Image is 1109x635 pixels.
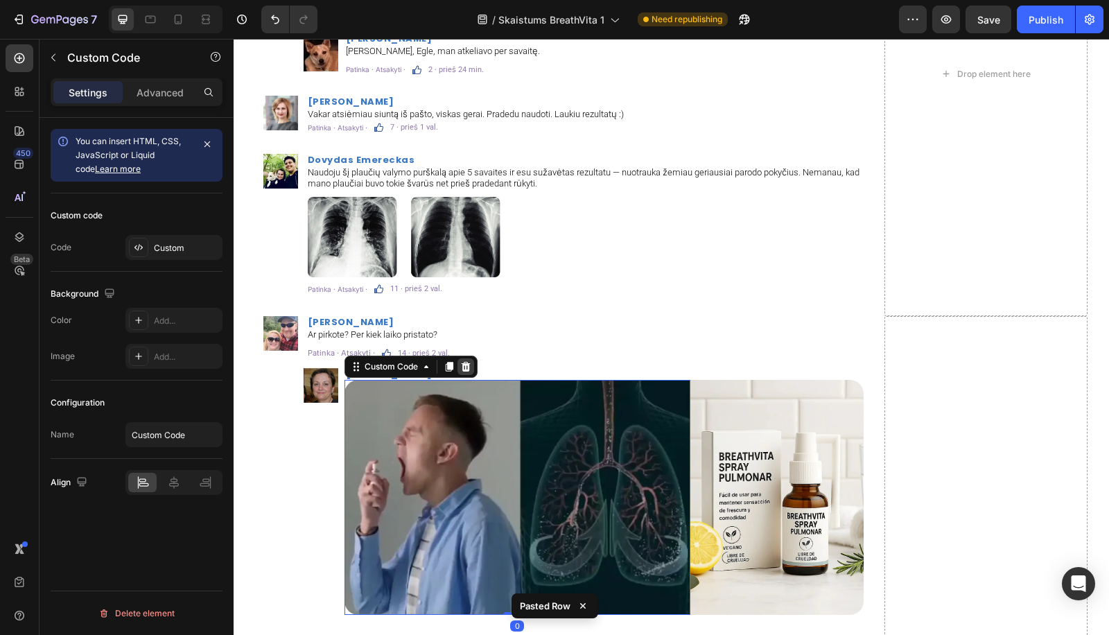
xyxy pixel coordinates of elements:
[51,473,90,492] div: Align
[74,290,629,302] p: Ar pirkote? Per kiek laiko pristato?
[112,26,172,35] p: Patinka · Atsakyti ·
[73,289,630,303] div: Rich Text Editor. Editing area: main
[98,605,175,622] div: Delete element
[148,309,157,320] img: gempages_578032762192134844-ac940825-7b25-487f-bb29-400c26c6199f.webp
[6,6,103,33] button: 7
[30,277,64,312] img: gempages_578032762192134844-781def0b-54c7-45c6-abae-704505a02605.webp
[74,245,134,255] p: Patinka · Atsakyti ·
[724,30,797,41] div: Drop element here
[74,279,629,288] p: [PERSON_NAME]
[154,351,219,363] div: Add...
[520,599,570,613] p: Pasted Row
[112,595,629,607] p: Per me 5 giorni lavorativi.
[234,39,1109,635] iframe: Design area
[51,397,105,409] div: Configuration
[1017,6,1075,33] button: Publish
[164,311,216,318] p: 14 · prieš 2 val.
[73,277,630,289] h2: Rich Text Editor. Editing area: main
[73,57,630,69] h2: [PERSON_NAME]
[95,164,141,174] a: Learn more
[163,309,218,320] div: Rich Text Editor. Editing area: main
[498,12,604,27] span: Skaistums BreathVita 1
[74,70,629,81] p: Vakar atsiėmiau siuntą iš pašto, viskas gerai. Pradedu naudoti. Laukiu rezultatų :)
[457,341,630,577] img: gempages_558182816613926131-7eb37618-63bf-447e-bfa5-44eafbac4836.webp
[111,341,457,577] video: Your browser does not support the video tag.
[51,209,103,222] div: Custom code
[157,246,209,254] p: 11 · prieš 2 val.
[112,331,629,340] p: [PERSON_NAME]
[51,241,71,254] div: Code
[73,115,630,127] h2: Dovydas Emereckas
[51,314,72,327] div: Color
[51,428,74,441] div: Name
[51,350,75,363] div: Image
[91,11,97,28] p: 7
[13,148,33,159] div: 450
[141,245,150,255] img: gempages_578032762192134844-ac940825-7b25-487f-bb29-400c26c6199f.webp
[966,6,1011,33] button: Save
[141,83,150,94] img: gempages_578032762192134844-ac940825-7b25-487f-bb29-400c26c6199f.webp
[51,285,118,304] div: Background
[70,329,105,364] img: gempages_578032762192134844-6fbe31a4-8671-43a7-a5d3-5f5321c476d0.webp
[157,85,204,92] p: 7 · prieš 1 val.
[1029,12,1063,27] div: Publish
[137,85,184,100] p: Advanced
[154,315,219,327] div: Add...
[492,12,496,27] span: /
[51,602,222,625] button: Delete element
[652,13,722,26] span: Need republishing
[1062,567,1095,600] div: Open Intercom Messenger
[74,128,629,150] p: Naudoju šį plaučių valymo purškalą apie 5 savaites ir esu sužavėtas rezultatu — nuotrauka žemiau ...
[128,322,187,334] div: Custom Code
[261,6,317,33] div: Undo/Redo
[73,157,268,238] img: gempages_578032762192134844-584cbd65-5344-4e8c-8294-1f0d25c7aabb.webp
[67,49,185,66] p: Custom Code
[195,27,250,35] p: 2 · prieš 24 min.
[30,57,64,92] img: gempages_578032762192134844-d1ba5cec-a5ce-4dfb-9a91-3dfb9de1162f.webp
[69,85,107,100] p: Settings
[277,582,290,593] div: 0
[76,136,181,174] span: You can insert HTML, CSS, JavaScript or Liquid code
[30,115,64,150] img: gempages_578032762192134844-5f3d162f-7050-4ffa-bc70-ccbf4df5f25e.webp
[74,84,134,94] p: Patinka · Atsakyti ·
[74,309,141,320] p: Patinka · Atsakyti ·
[112,7,629,18] p: [PERSON_NAME], Egle, man atkeliavo per savaitę.
[111,329,630,341] h2: Rich Text Editor. Editing area: main
[977,14,1000,26] span: Save
[154,242,219,254] div: Custom
[179,26,188,36] img: gempages_578032762192134844-ac940825-7b25-487f-bb29-400c26c6199f.webp
[10,254,33,265] div: Beta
